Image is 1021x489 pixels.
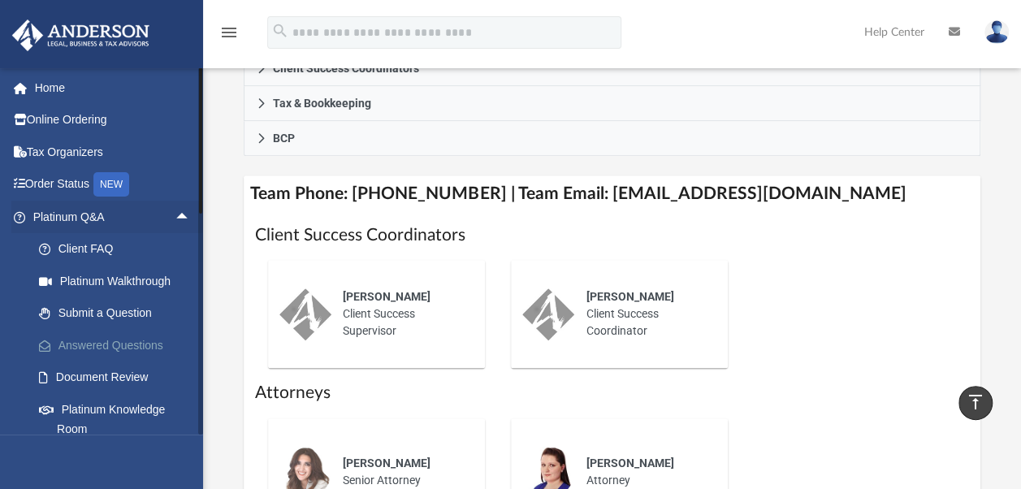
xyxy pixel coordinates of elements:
span: [PERSON_NAME] [586,290,673,303]
a: Home [11,71,215,104]
a: Client FAQ [23,233,215,266]
span: Tax & Bookkeeping [273,97,371,109]
h1: Client Success Coordinators [255,223,968,247]
i: vertical_align_top [966,392,985,412]
a: Tax & Bookkeeping [244,86,980,121]
a: Platinum Q&Aarrow_drop_up [11,201,215,233]
img: User Pic [984,20,1009,44]
img: thumbnail [279,288,331,340]
h4: Team Phone: [PHONE_NUMBER] | Team Email: [EMAIL_ADDRESS][DOMAIN_NAME] [244,175,980,212]
img: Anderson Advisors Platinum Portal [7,19,154,51]
a: Tax Organizers [11,136,215,168]
a: Order StatusNEW [11,168,215,201]
h1: Attorneys [255,381,968,405]
a: Answered Questions [23,329,215,361]
span: [PERSON_NAME] [343,290,430,303]
a: Online Ordering [11,104,215,136]
i: search [271,22,289,40]
a: BCP [244,121,980,156]
a: Platinum Walkthrough [23,265,215,297]
div: Client Success Supervisor [331,277,474,351]
a: Client Success Coordinators [244,51,980,86]
a: Platinum Knowledge Room [23,393,215,445]
span: arrow_drop_up [175,201,207,234]
span: Client Success Coordinators [273,63,419,74]
span: [PERSON_NAME] [586,457,673,470]
a: Document Review [23,361,215,394]
div: NEW [93,172,129,197]
a: Submit a Question [23,297,215,330]
div: Client Success Coordinator [574,277,716,351]
span: BCP [273,132,295,144]
span: [PERSON_NAME] [343,457,430,470]
i: menu [219,23,239,42]
a: vertical_align_top [958,386,993,420]
a: menu [219,31,239,42]
img: thumbnail [522,288,574,340]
